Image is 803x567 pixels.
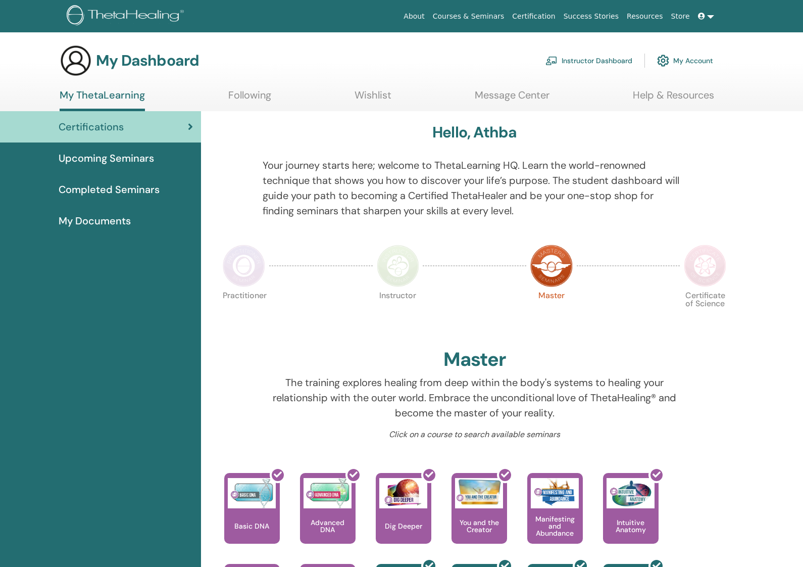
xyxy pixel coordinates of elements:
a: My ThetaLearning [60,89,145,111]
img: Dig Deeper [379,478,427,508]
img: Practitioner [223,245,265,287]
a: My Account [657,50,713,72]
a: Help & Resources [633,89,714,109]
img: Advanced DNA [304,478,352,508]
p: Practitioner [223,292,265,334]
a: About [399,7,428,26]
span: My Documents [59,213,131,228]
a: Dig Deeper Dig Deeper [376,473,431,564]
a: Basic DNA Basic DNA [224,473,280,564]
img: Intuitive Anatomy [607,478,655,508]
a: Courses & Seminars [429,7,509,26]
a: Wishlist [355,89,391,109]
a: Intuitive Anatomy Intuitive Anatomy [603,473,659,564]
a: Resources [623,7,667,26]
a: Manifesting and Abundance Manifesting and Abundance [527,473,583,564]
p: Click on a course to search available seminars [263,429,686,441]
img: logo.png [67,5,187,28]
a: Message Center [475,89,549,109]
p: Advanced DNA [300,519,356,533]
a: Following [228,89,271,109]
p: Instructor [377,292,419,334]
a: Instructor Dashboard [545,50,632,72]
span: Certifications [59,119,124,134]
a: Advanced DNA Advanced DNA [300,473,356,564]
p: Dig Deeper [381,523,426,530]
h2: Master [443,348,506,371]
a: Store [667,7,694,26]
img: Master [530,245,573,287]
img: generic-user-icon.jpg [60,44,92,77]
p: Intuitive Anatomy [603,519,659,533]
img: Instructor [377,245,419,287]
h3: Hello, Athba [432,123,517,141]
img: Basic DNA [228,478,276,508]
p: Manifesting and Abundance [527,515,583,537]
p: You and the Creator [451,519,507,533]
h3: My Dashboard [96,52,199,70]
p: Your journey starts here; welcome to ThetaLearning HQ. Learn the world-renowned technique that sh... [263,158,686,218]
a: Success Stories [560,7,623,26]
p: Master [530,292,573,334]
a: You and the Creator You and the Creator [451,473,507,564]
img: You and the Creator [455,478,503,506]
p: The training explores healing from deep within the body's systems to healing your relationship wi... [263,375,686,420]
img: chalkboard-teacher.svg [545,56,558,65]
span: Upcoming Seminars [59,151,154,166]
img: Certificate of Science [684,245,726,287]
p: Certificate of Science [684,292,726,334]
img: Manifesting and Abundance [531,478,579,508]
img: cog.svg [657,52,669,69]
a: Certification [508,7,559,26]
span: Completed Seminars [59,182,160,197]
